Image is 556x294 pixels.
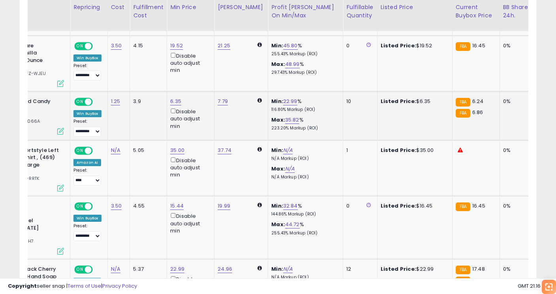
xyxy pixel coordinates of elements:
a: 37.74 [218,146,231,154]
b: Max: [271,116,285,124]
b: Listed Price: [381,265,417,273]
p: 144.86% Markup (ROI) [271,212,337,217]
span: OFF [92,43,104,49]
div: seller snap | | [8,283,137,290]
div: 12 [346,266,371,273]
a: 35.00 [170,146,184,154]
b: Min: [271,202,283,210]
span: 6.24 [472,97,484,105]
small: FBA [456,42,470,51]
div: Disable auto adjust min [170,51,208,74]
div: Win BuyBox [73,110,101,117]
small: FBA [456,98,470,107]
div: Preset: [73,168,101,185]
div: [PERSON_NAME] [218,3,265,11]
span: OFF [92,99,104,105]
div: Min Price [170,3,211,11]
span: ON [75,266,85,273]
div: Preset: [73,119,101,137]
p: 116.80% Markup (ROI) [271,107,337,112]
a: Privacy Policy [102,282,137,290]
b: Min: [271,97,283,105]
span: 2025-09-14 21:16 GMT [518,282,548,290]
span: OFF [92,266,104,273]
a: 35.82 [285,116,299,124]
b: Max: [271,221,285,228]
a: 15.44 [170,202,184,210]
strong: Copyright [8,282,37,290]
div: 4.15 [133,42,161,49]
b: Listed Price: [381,97,417,105]
div: Current Buybox Price [456,3,496,20]
small: FBA [456,109,470,118]
div: 3.9 [133,98,161,105]
a: 3.50 [111,202,122,210]
div: Fulfillable Quantity [346,3,374,20]
b: Max: [271,165,285,172]
div: 0% [503,98,529,105]
div: % [271,221,337,236]
b: Max: [271,60,285,68]
small: FBA [456,266,470,274]
a: 1.25 [111,97,120,105]
a: 19.52 [170,42,183,50]
div: $19.52 [381,42,446,49]
div: Amazon AI [73,159,101,166]
a: 44.72 [285,221,300,228]
div: Disable auto adjust min [170,156,208,179]
span: OFF [92,203,104,210]
p: N/A Markup (ROI) [271,174,337,180]
small: FBA [456,202,470,211]
div: % [271,61,337,75]
div: $22.99 [381,266,446,273]
a: 22.99 [170,265,184,273]
a: 19.99 [218,202,230,210]
div: 0 [346,42,371,49]
div: Fulfillment Cost [133,3,163,20]
div: % [271,116,337,131]
div: Repricing [73,3,104,11]
div: 1 [346,147,371,154]
b: Min: [271,265,283,273]
div: $6.35 [381,98,446,105]
b: Min: [271,42,283,49]
b: Listed Price: [381,146,417,154]
div: Disable auto adjust min [170,212,208,234]
a: 7.79 [218,97,228,105]
a: N/A [283,146,293,154]
div: $35.00 [381,147,446,154]
span: 6.86 [472,109,483,116]
div: Profit [PERSON_NAME] on Min/Max [271,3,340,20]
span: 16.45 [472,42,485,49]
a: Terms of Use [68,282,101,290]
b: Min: [271,146,283,154]
a: 6.35 [170,97,181,105]
a: 21.25 [218,42,230,50]
div: 5.37 [133,266,161,273]
a: 48.99 [285,60,300,68]
div: 4.55 [133,202,161,210]
div: Preset: [73,63,101,81]
div: 0% [503,42,529,49]
span: OFF [92,147,104,154]
a: N/A [285,165,295,173]
div: 0% [503,147,529,154]
div: Win BuyBox [73,215,101,222]
div: 0 [346,202,371,210]
div: 10 [346,98,371,105]
a: 3.50 [111,42,122,50]
div: 0% [503,202,529,210]
div: Disable auto adjust min [170,107,208,130]
div: Listed Price [381,3,449,11]
a: N/A [283,265,293,273]
a: N/A [111,146,120,154]
a: 32.84 [283,202,298,210]
a: 24.96 [218,265,232,273]
b: Listed Price: [381,42,417,49]
span: 16.45 [472,202,485,210]
p: 255.43% Markup (ROI) [271,230,337,236]
span: ON [75,43,85,49]
a: 22.99 [283,97,297,105]
span: ON [75,147,85,154]
b: Listed Price: [381,202,417,210]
